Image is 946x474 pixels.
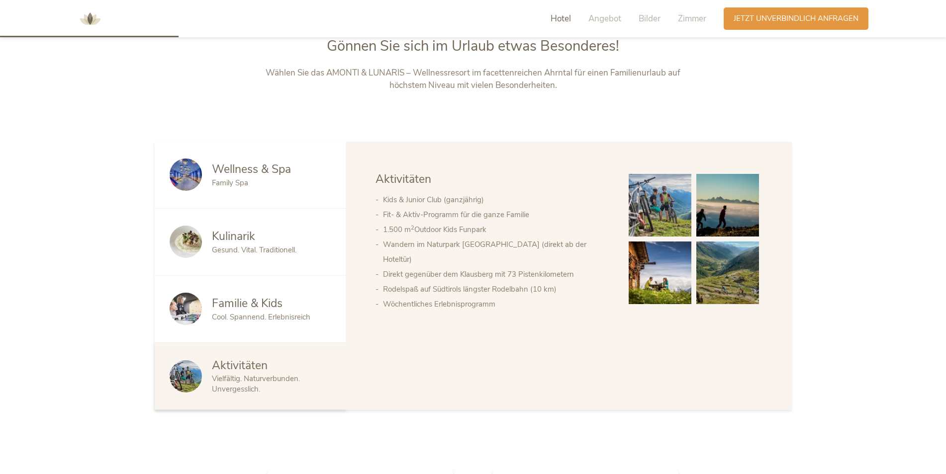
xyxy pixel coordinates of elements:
span: Aktivitäten [212,358,268,373]
span: Wellness & Spa [212,161,291,177]
li: Direkt gegenüber dem Klausberg mit 73 Pistenkilometern [383,267,609,282]
li: Kids & Junior Club (ganzjährig) [383,192,609,207]
span: Vielfältig. Naturverbunden. Unvergesslich. [212,374,300,394]
span: Angebot [588,13,621,24]
span: Gesund. Vital. Traditionell. [212,245,296,255]
li: Rodelspaß auf Südtirols längster Rodelbahn (10 km) [383,282,609,297]
li: Fit- & Aktiv-Programm für die ganze Familie [383,207,609,222]
li: 1.500 m Outdoor Kids Funpark [383,222,609,237]
span: Gönnen Sie sich im Urlaub etwas Besonderes! [327,36,619,56]
span: Family Spa [212,178,248,188]
span: Bilder [639,13,661,24]
li: Wöchentliches Erlebnisprogramm [383,297,609,312]
span: Kulinarik [212,229,255,244]
span: Cool. Spannend. Erlebnisreich [212,312,310,322]
li: Wandern im Naturpark [GEOGRAPHIC_DATA] (direkt ab der Hoteltür) [383,237,609,267]
span: Familie & Kids [212,296,283,311]
a: AMONTI & LUNARIS Wellnessresort [75,15,105,22]
sup: 2 [411,224,414,232]
img: AMONTI & LUNARIS Wellnessresort [75,4,105,34]
span: Aktivitäten [376,171,431,187]
p: Wählen Sie das AMONTI & LUNARIS – Wellnessresort im facettenreichen Ahrntal für einen Familienurl... [266,67,681,92]
span: Jetzt unverbindlich anfragen [734,13,858,24]
span: Zimmer [678,13,706,24]
span: Hotel [551,13,571,24]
